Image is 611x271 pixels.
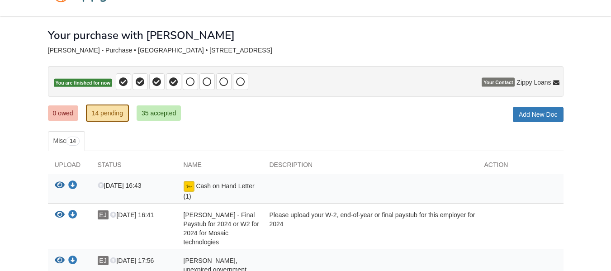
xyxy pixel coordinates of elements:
div: Upload [48,160,91,174]
span: [DATE] 17:56 [110,257,154,264]
span: 14 [66,137,79,146]
span: You are finished for now [54,79,113,87]
span: Cash on Hand Letter (1) [184,182,255,200]
button: View Cash on Hand Letter (1) [55,181,65,190]
div: Action [478,160,564,174]
a: Download Cash on Hand Letter (1) [68,182,77,190]
a: Add New Doc [513,107,564,122]
button: View Eli Johnson - Valid, unexpired government issued ID - License Rear [55,256,65,266]
div: Name [177,160,263,174]
span: Zippy Loans [516,78,551,87]
a: 14 pending [86,105,129,122]
a: Download Eli Johnson - Final Paystub for 2024 or W2 for 2024 for Mosaic technologies [68,212,77,219]
div: Please upload your W-2, end-of-year or final paystub for this employer for 2024 [263,210,478,247]
img: Document fully signed [184,181,194,192]
div: Status [91,160,177,174]
a: Misc [48,131,85,151]
a: 35 accepted [137,105,181,121]
span: [DATE] 16:41 [110,211,154,219]
span: EJ [98,210,109,219]
button: View Eli Johnson - Final Paystub for 2024 or W2 for 2024 for Mosaic technologies [55,210,65,220]
a: 0 owed [48,105,78,121]
div: [PERSON_NAME] - Purchase • [GEOGRAPHIC_DATA] • [STREET_ADDRESS] [48,47,564,54]
a: Download Eli Johnson - Valid, unexpired government issued ID - License Rear [68,257,77,265]
span: [DATE] 16:43 [98,182,142,189]
div: Description [263,160,478,174]
h1: Your purchase with [PERSON_NAME] [48,29,235,41]
span: [PERSON_NAME] - Final Paystub for 2024 or W2 for 2024 for Mosaic technologies [184,211,259,246]
span: EJ [98,256,109,265]
span: Your Contact [482,78,515,87]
